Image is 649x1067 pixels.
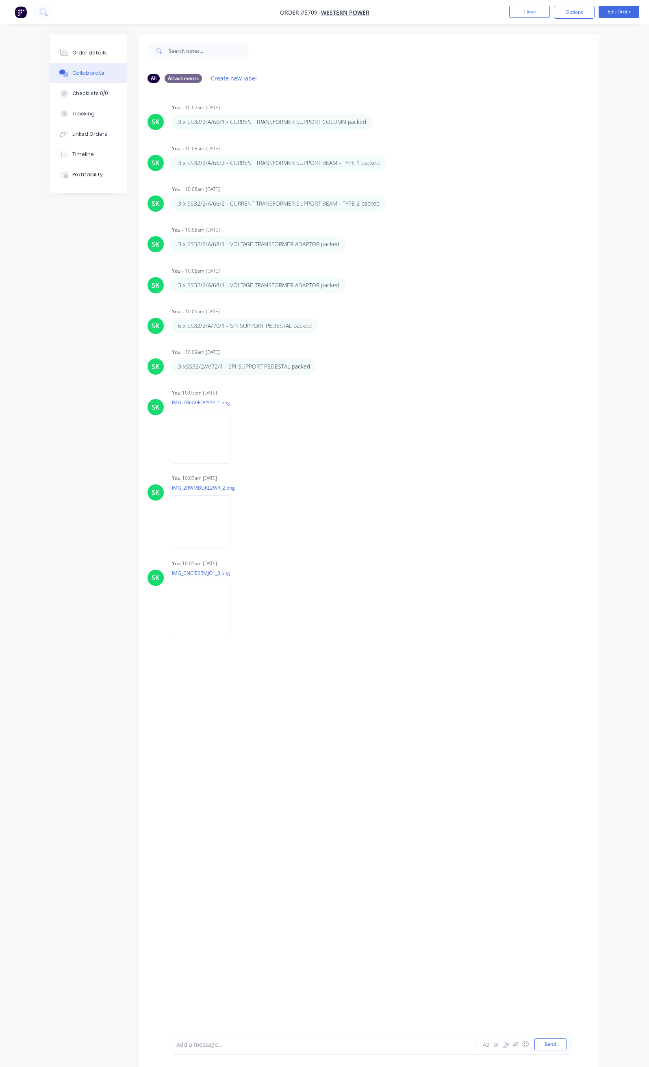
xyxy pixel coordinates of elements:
[182,308,220,315] div: - 10:09am [DATE]
[72,49,107,56] div: Order details
[172,349,180,356] div: You
[152,488,159,497] div: SK
[169,43,249,59] input: Search notes...
[182,145,220,152] div: - 10:08am [DATE]
[172,267,180,275] div: You
[182,186,220,193] div: - 10:08am [DATE]
[521,1039,530,1049] button: ☺
[172,389,180,397] div: You
[172,145,180,152] div: You
[178,281,339,289] p: 3 x SS32/2/A/68/1 - VOLTAGE TRANSFORMER ADAPTOR packed
[72,171,103,178] div: Profitability
[182,475,217,482] div: 10:03am [DATE]
[50,43,127,63] button: Order details
[172,226,180,234] div: You
[172,560,180,567] div: You
[178,200,380,208] p: 3 x SS32/2/A/66/2 - CURRENT TRANSFORMER SUPPORT BEAM - TYPE 2 packed
[152,280,159,290] div: SK
[50,104,127,124] button: Tracking
[280,9,321,16] span: Order #5709 -
[554,6,595,19] button: Options
[152,321,159,331] div: SK
[152,402,159,412] div: SK
[50,165,127,185] button: Profitability
[182,104,220,111] div: - 10:07am [DATE]
[509,6,550,18] button: Close
[178,322,312,330] p: 6 x SS32/2/A/70/1 - SPI SUPPORT PEDESTAL packed
[321,9,369,16] a: Western Power
[72,90,108,97] div: Checklists 0/0
[172,308,180,315] div: You
[207,73,261,84] button: Create new label
[152,573,159,583] div: SK
[72,151,94,158] div: Timeline
[148,74,160,83] div: All
[152,362,159,371] div: SK
[50,83,127,104] button: Checklists 0/0
[72,69,104,77] div: Collaborate
[178,362,310,371] p: 3 xSS32/2/A/72/1 - SPI SUPPORT PEDESTAL packed
[50,124,127,144] button: Linked Orders
[182,267,220,275] div: - 10:08am [DATE]
[72,130,107,138] div: Linked Orders
[172,475,180,482] div: You
[50,144,127,165] button: Timeline
[50,63,127,83] button: Collaborate
[152,199,159,208] div: SK
[152,117,159,127] div: SK
[15,6,27,18] img: Factory
[172,104,180,111] div: You
[182,389,217,397] div: 10:03am [DATE]
[152,239,159,249] div: SK
[172,186,180,193] div: You
[534,1038,567,1050] button: Send
[491,1039,501,1049] button: @
[178,118,366,126] p: 3 x SS32/2/A/66/1 - CURRENT TRANSFORMER SUPPORT COLUMN packed
[482,1039,491,1049] button: Aa
[178,159,381,167] p: 3 x SS32/2/A/66/2 - CURRENT TRANSFORMER SUPPORT BEAM - TYPE 1 packed.
[172,484,239,491] p: IMG_2RWMBUKL2WR_2.png
[182,226,220,234] div: - 10:08am [DATE]
[182,349,220,356] div: - 10:09am [DATE]
[72,110,95,117] div: Tracking
[172,399,239,406] p: IMG_ZR6A0FD9SSY_1.png
[178,240,339,248] p: 3 x SS32/2/A/68/1 - VOLTAGE TRANSFORMER ADAPTOR packed
[165,74,202,83] div: Attachments
[172,570,239,577] p: IMG_CNCIE2RMJO1_3.png
[152,158,159,168] div: SK
[599,6,639,18] button: Edit Order
[182,560,217,567] div: 10:03am [DATE]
